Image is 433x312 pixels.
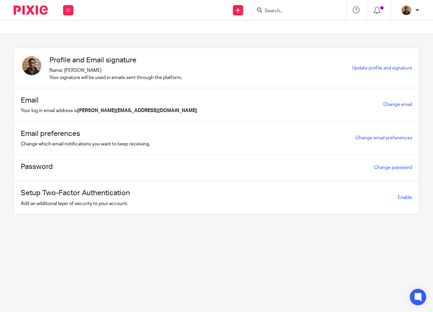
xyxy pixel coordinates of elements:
[356,136,412,140] a: Change email preferences
[21,107,197,114] p: Your log in email address is
[21,161,53,172] h1: Password
[374,165,412,170] a: Change password
[49,67,182,81] p: Name: [PERSON_NAME] Your signature will be used in emails sent through the platform.
[21,200,130,207] p: Add an additional layer of security to your account.
[14,5,48,15] img: Pixie
[398,195,412,200] span: Enable
[21,141,150,147] p: Change which email notifications you want to keep receiving.
[21,128,150,139] h1: Email preferences
[401,5,412,16] img: WhatsApp%20Image%202025-04-23%20.jpg
[21,55,43,77] img: WhatsApp%20Image%202025-04-23%20.jpg
[77,108,197,113] b: [PERSON_NAME][EMAIL_ADDRESS][DOMAIN_NAME]
[264,8,325,14] input: Search
[21,95,197,106] h1: Email
[49,55,182,65] h1: Profile and Email signature
[352,66,412,71] a: Update profile and signature
[21,188,130,198] h1: Setup Two-Factor Authentication
[383,102,412,107] a: Change email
